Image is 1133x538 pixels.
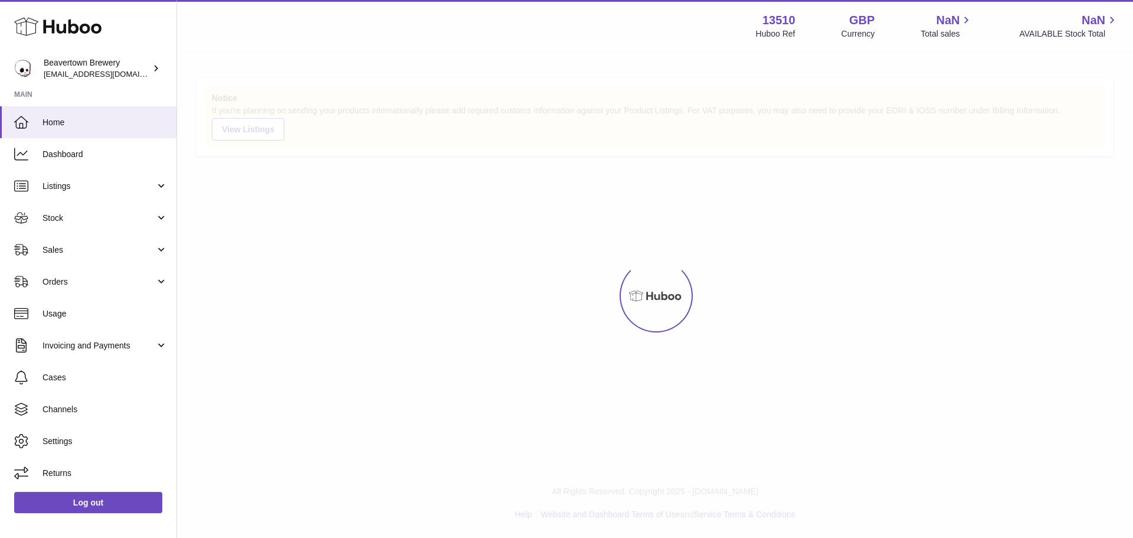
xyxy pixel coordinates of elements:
span: Home [42,117,168,128]
span: Orders [42,276,155,288]
span: Channels [42,404,168,415]
span: NaN [936,12,960,28]
span: Settings [42,436,168,447]
div: Huboo Ref [756,28,795,40]
span: Total sales [921,28,973,40]
span: NaN [1082,12,1105,28]
a: Log out [14,492,162,513]
strong: GBP [849,12,875,28]
div: Currency [841,28,875,40]
strong: 13510 [762,12,795,28]
span: AVAILABLE Stock Total [1019,28,1119,40]
a: NaN Total sales [921,12,973,40]
span: Invoicing and Payments [42,340,155,351]
div: Beavertown Brewery [44,57,150,80]
span: Cases [42,372,168,383]
a: NaN AVAILABLE Stock Total [1019,12,1119,40]
span: Usage [42,308,168,319]
span: Listings [42,181,155,192]
span: Sales [42,244,155,256]
span: [EMAIL_ADDRESS][DOMAIN_NAME] [44,69,173,79]
span: Dashboard [42,149,168,160]
span: Stock [42,213,155,224]
img: internalAdmin-13510@internal.huboo.com [14,60,32,77]
span: Returns [42,468,168,479]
